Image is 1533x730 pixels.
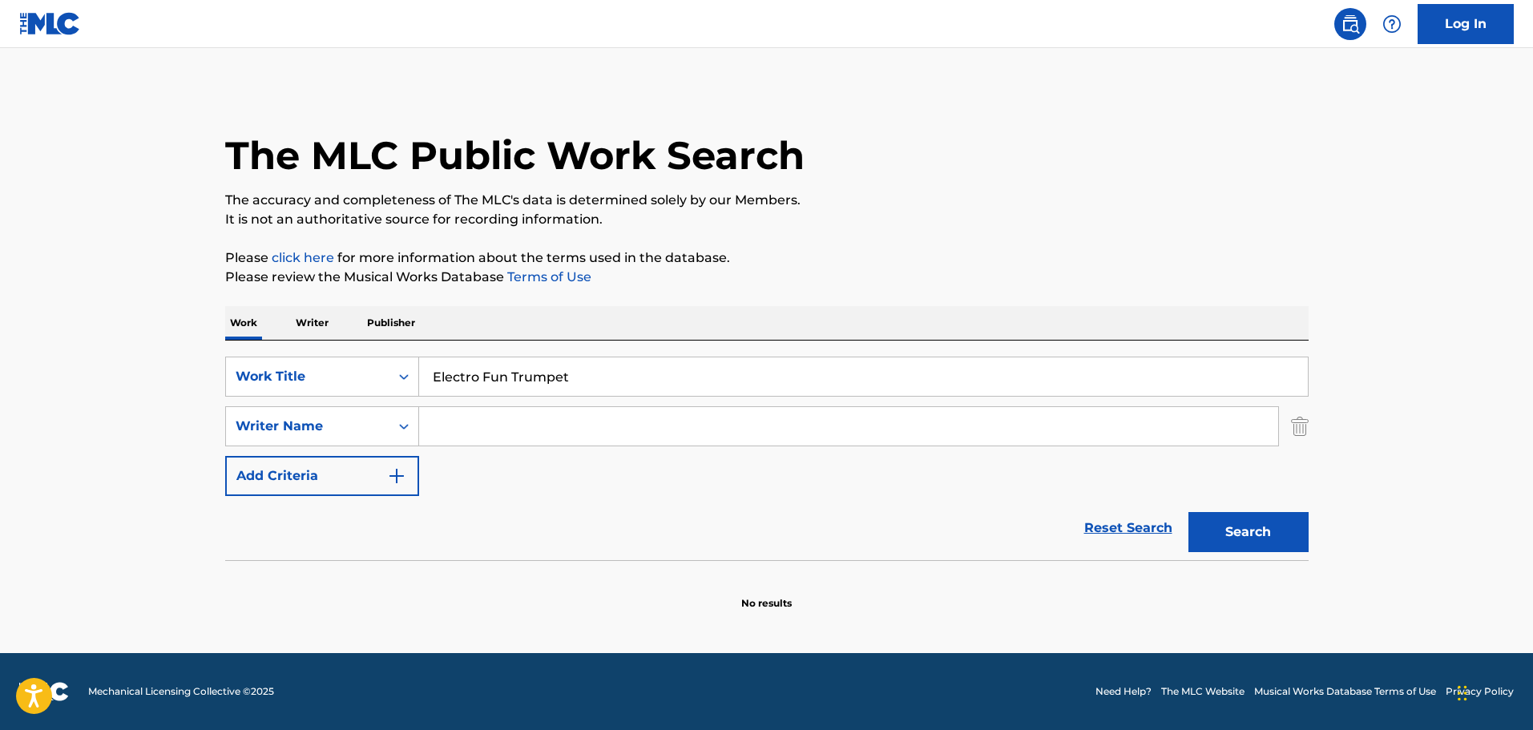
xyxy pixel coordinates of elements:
img: help [1382,14,1402,34]
a: Log In [1418,4,1514,44]
img: logo [19,682,69,701]
div: Help [1376,8,1408,40]
p: No results [741,577,792,611]
p: Please for more information about the terms used in the database. [225,248,1309,268]
iframe: Chat Widget [1453,653,1533,730]
button: Search [1188,512,1309,552]
img: search [1341,14,1360,34]
span: Mechanical Licensing Collective © 2025 [88,684,274,699]
p: The accuracy and completeness of The MLC's data is determined solely by our Members. [225,191,1309,210]
p: Please review the Musical Works Database [225,268,1309,287]
div: Writer Name [236,417,380,436]
p: Writer [291,306,333,340]
a: Need Help? [1095,684,1152,699]
a: click here [272,250,334,265]
button: Add Criteria [225,456,419,496]
div: Work Title [236,367,380,386]
p: Publisher [362,306,420,340]
h1: The MLC Public Work Search [225,131,805,179]
img: MLC Logo [19,12,81,35]
form: Search Form [225,357,1309,560]
img: Delete Criterion [1291,406,1309,446]
a: Reset Search [1076,510,1180,546]
a: The MLC Website [1161,684,1245,699]
img: 9d2ae6d4665cec9f34b9.svg [387,466,406,486]
a: Privacy Policy [1446,684,1514,699]
a: Terms of Use [504,269,591,284]
a: Public Search [1334,8,1366,40]
p: Work [225,306,262,340]
div: Drag [1458,669,1467,717]
a: Musical Works Database Terms of Use [1254,684,1436,699]
p: It is not an authoritative source for recording information. [225,210,1309,229]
